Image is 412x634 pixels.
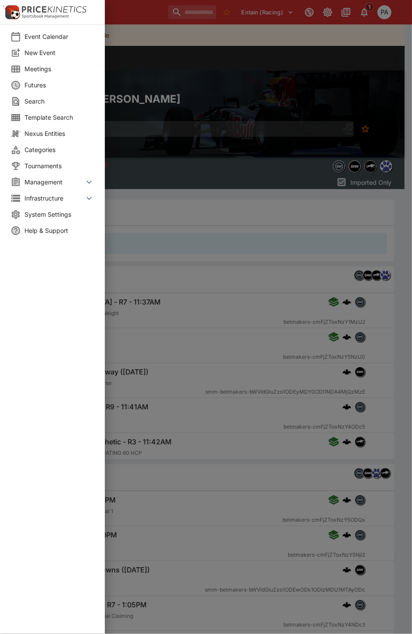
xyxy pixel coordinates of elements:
span: Nexus Entities [24,129,94,138]
span: Management [24,177,84,187]
span: New Event [24,48,94,57]
span: Categories [24,145,94,154]
img: PriceKinetics Logo [3,3,20,21]
span: Event Calendar [24,32,94,41]
span: Search [24,97,94,106]
span: Futures [24,80,94,90]
img: Sportsbook Management [22,14,69,18]
span: Infrastructure [24,194,84,203]
img: PriceKinetics [22,6,87,13]
span: Tournaments [24,161,94,170]
span: System Settings [24,210,94,219]
span: Meetings [24,64,94,73]
span: Help & Support [24,226,94,235]
span: Template Search [24,113,94,122]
